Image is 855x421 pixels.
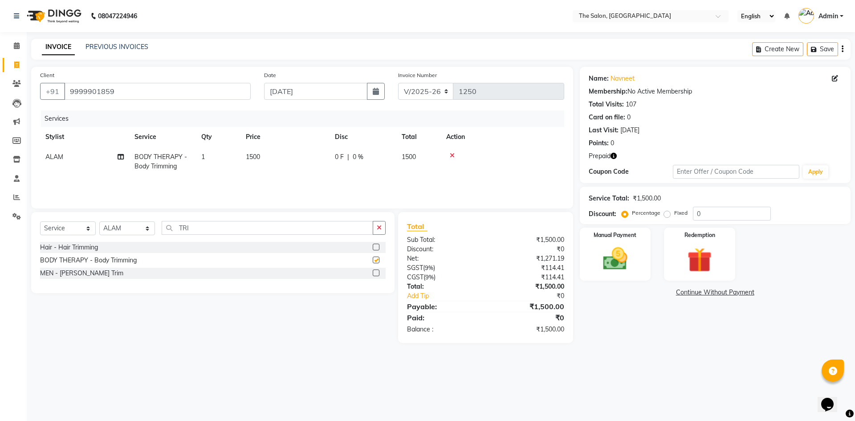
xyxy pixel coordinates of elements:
iframe: chat widget [818,385,846,412]
a: Continue Without Payment [582,288,849,297]
th: Action [441,127,564,147]
div: Paid: [400,312,485,323]
span: CGST [407,273,423,281]
img: logo [23,4,84,29]
div: ₹114.41 [485,273,570,282]
div: ₹1,271.19 [485,254,570,263]
input: Search by Name/Mobile/Email/Code [64,83,251,100]
div: ( ) [400,263,485,273]
a: Navneet [611,74,635,83]
span: 9% [425,274,434,281]
div: ₹1,500.00 [485,235,570,245]
div: Net: [400,254,485,263]
span: 0 F [335,152,344,162]
b: 08047224946 [98,4,137,29]
div: Total: [400,282,485,291]
label: Client [40,71,54,79]
label: Manual Payment [594,231,636,239]
a: Add Tip [400,291,500,301]
div: Discount: [589,209,616,219]
div: Name: [589,74,609,83]
a: PREVIOUS INVOICES [85,43,148,51]
div: Payable: [400,301,485,312]
label: Fixed [674,209,688,217]
span: 0 % [353,152,363,162]
div: ₹1,500.00 [485,301,570,312]
div: Services [41,110,571,127]
div: BODY THERAPY - Body Trimming [40,256,137,265]
div: 0 [611,139,614,148]
div: ₹114.41 [485,263,570,273]
th: Price [240,127,330,147]
div: Coupon Code [589,167,673,176]
th: Total [396,127,441,147]
button: Save [807,42,838,56]
div: ₹0 [485,245,570,254]
input: Enter Offer / Coupon Code [673,165,799,179]
div: Total Visits: [589,100,624,109]
label: Redemption [684,231,715,239]
div: Sub Total: [400,235,485,245]
span: | [347,152,349,162]
th: Stylist [40,127,129,147]
div: ₹1,500.00 [633,194,661,203]
label: Percentage [632,209,660,217]
div: Service Total: [589,194,629,203]
span: SGST [407,264,423,272]
span: Total [407,222,427,231]
div: MEN - [PERSON_NAME] Trim [40,269,123,278]
span: 1500 [402,153,416,161]
div: Membership: [589,87,627,96]
div: Card on file: [589,113,625,122]
label: Date [264,71,276,79]
span: 9% [425,264,433,271]
span: Prepaid [589,151,611,161]
input: Search or Scan [162,221,373,235]
div: ₹1,500.00 [485,325,570,334]
div: ₹0 [485,312,570,323]
button: Create New [752,42,803,56]
div: No Active Membership [589,87,842,96]
span: BODY THERAPY - Body Trimming [134,153,187,170]
div: ( ) [400,273,485,282]
div: Hair - Hair Trimming [40,243,98,252]
div: Last Visit: [589,126,619,135]
span: Admin [818,12,838,21]
img: Admin [798,8,814,24]
div: 0 [627,113,631,122]
div: [DATE] [620,126,639,135]
label: Invoice Number [398,71,437,79]
th: Disc [330,127,396,147]
button: Apply [803,165,828,179]
div: ₹1,500.00 [485,282,570,291]
span: ALAM [45,153,63,161]
img: _cash.svg [595,245,635,273]
span: 1 [201,153,205,161]
img: _gift.svg [680,245,720,275]
th: Service [129,127,196,147]
th: Qty [196,127,240,147]
div: ₹0 [500,291,570,301]
a: INVOICE [42,39,75,55]
div: Balance : [400,325,485,334]
button: +91 [40,83,65,100]
div: 107 [626,100,636,109]
div: Discount: [400,245,485,254]
span: 1500 [246,153,260,161]
div: Points: [589,139,609,148]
